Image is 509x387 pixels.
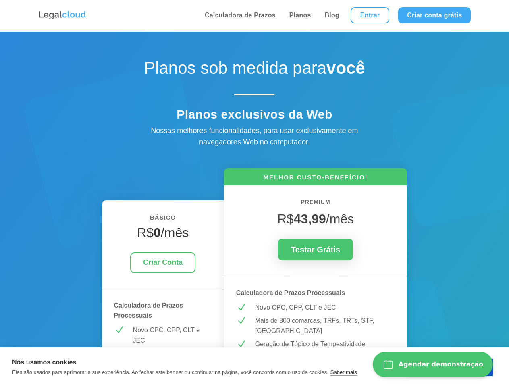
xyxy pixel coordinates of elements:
h6: PREMIUM [236,198,395,211]
a: Entrar [351,7,389,23]
strong: 0 [154,225,161,240]
span: N [236,339,246,349]
span: N [114,325,124,335]
h4: R$ /mês [114,225,212,244]
strong: Calculadora de Prazos Processuais [236,289,345,296]
div: Nossas melhores funcionalidades, para usar exclusivamente em navegadores Web no computador. [133,125,375,148]
p: Geração de Tópico de Tempestividade [255,339,395,350]
a: Testar Grátis [278,239,353,260]
span: N [236,316,246,326]
a: Saber mais [330,369,357,376]
h6: BÁSICO [114,212,212,227]
h4: Planos exclusivos da Web [113,107,395,126]
p: Eles são usados para aprimorar a sua experiência. Ao fechar este banner ou continuar na página, v... [12,369,328,375]
p: Mais de 800 comarcas, TRFs, TRTs, STF, [GEOGRAPHIC_DATA] [255,316,395,336]
p: Novo CPC, CPP, CLT e JEC [255,302,395,313]
strong: Nós usamos cookies [12,359,76,366]
strong: 43,99 [294,212,326,226]
h6: MELHOR CUSTO-BENEFÍCIO! [224,173,407,185]
h1: Planos sob medida para [113,58,395,82]
strong: Calculadora de Prazos Processuais [114,302,183,319]
img: Logo da Legalcloud [38,10,87,21]
strong: você [326,58,365,77]
a: Criar Conta [130,252,195,273]
span: N [236,302,246,312]
p: Novo CPC, CPP, CLT e JEC [133,325,212,345]
a: Criar conta grátis [398,7,471,23]
span: R$ /mês [277,212,354,226]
